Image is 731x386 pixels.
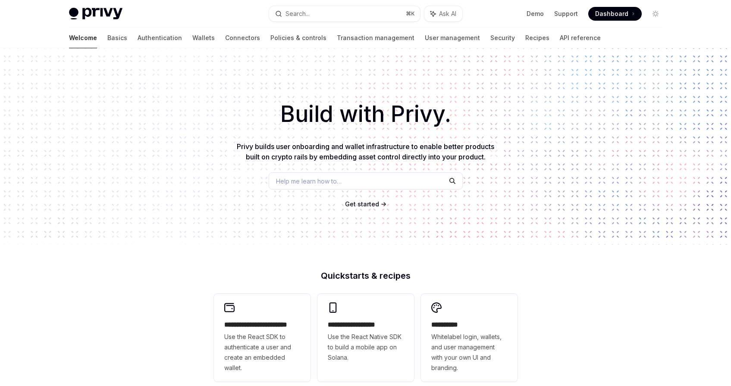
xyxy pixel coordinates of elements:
a: API reference [560,28,601,48]
h1: Build with Privy. [14,97,717,131]
span: ⌘ K [406,10,415,17]
span: Get started [345,200,379,208]
a: Connectors [225,28,260,48]
a: Support [554,9,578,18]
h2: Quickstarts & recipes [214,271,518,280]
button: Ask AI [424,6,462,22]
span: Use the React SDK to authenticate a user and create an embedded wallet. [224,332,300,373]
a: Get started [345,200,379,209]
a: Authentication [138,28,182,48]
span: Help me learn how to… [276,177,342,186]
a: Recipes [525,28,549,48]
a: Policies & controls [270,28,326,48]
img: light logo [69,8,122,20]
a: Wallets [192,28,215,48]
span: Use the React Native SDK to build a mobile app on Solana. [328,332,404,363]
a: Security [490,28,515,48]
span: Privy builds user onboarding and wallet infrastructure to enable better products built on crypto ... [237,142,494,161]
a: **** *****Whitelabel login, wallets, and user management with your own UI and branding. [421,294,518,382]
span: Ask AI [439,9,456,18]
a: Basics [107,28,127,48]
a: Welcome [69,28,97,48]
a: User management [425,28,480,48]
a: Dashboard [588,7,642,21]
a: Transaction management [337,28,414,48]
span: Dashboard [595,9,628,18]
a: Demo [527,9,544,18]
button: Search...⌘K [269,6,420,22]
a: **** **** **** ***Use the React Native SDK to build a mobile app on Solana. [317,294,414,382]
span: Whitelabel login, wallets, and user management with your own UI and branding. [431,332,507,373]
button: Toggle dark mode [649,7,662,21]
div: Search... [285,9,310,19]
